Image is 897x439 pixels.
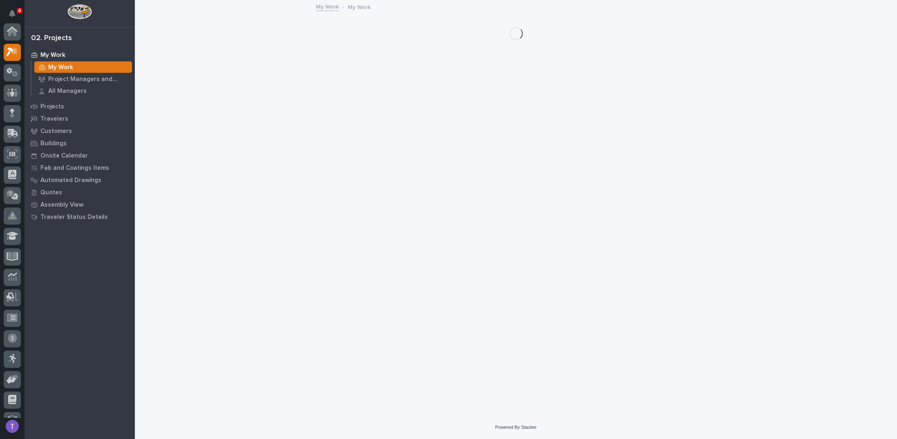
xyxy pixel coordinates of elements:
[25,211,135,223] a: Traveler Status Details
[40,152,88,160] p: Onsite Calendar
[40,177,101,184] p: Automated Drawings
[348,2,371,11] p: My Work
[25,186,135,198] a: Quotes
[31,61,135,73] a: My Work
[31,34,72,43] div: 02. Projects
[4,5,21,22] button: Notifications
[316,2,339,11] a: My Work
[40,164,109,172] p: Fab and Coatings Items
[40,52,65,59] p: My Work
[31,73,135,85] a: Project Managers and Engineers
[40,115,68,123] p: Travelers
[48,64,73,71] p: My Work
[25,198,135,211] a: Assembly View
[25,149,135,162] a: Onsite Calendar
[495,425,537,430] a: Powered By Stacker
[40,214,108,221] p: Traveler Status Details
[48,88,87,95] p: All Managers
[25,137,135,149] a: Buildings
[25,174,135,186] a: Automated Drawings
[40,103,64,110] p: Projects
[67,4,92,19] img: Workspace Logo
[25,162,135,174] a: Fab and Coatings Items
[25,125,135,137] a: Customers
[40,128,72,135] p: Customers
[48,76,129,83] p: Project Managers and Engineers
[25,49,135,61] a: My Work
[18,8,21,14] p: 4
[10,10,21,23] div: Notifications4
[25,113,135,125] a: Travelers
[40,140,67,147] p: Buildings
[4,418,21,435] button: users-avatar
[40,201,83,209] p: Assembly View
[31,85,135,97] a: All Managers
[25,100,135,113] a: Projects
[40,189,62,196] p: Quotes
